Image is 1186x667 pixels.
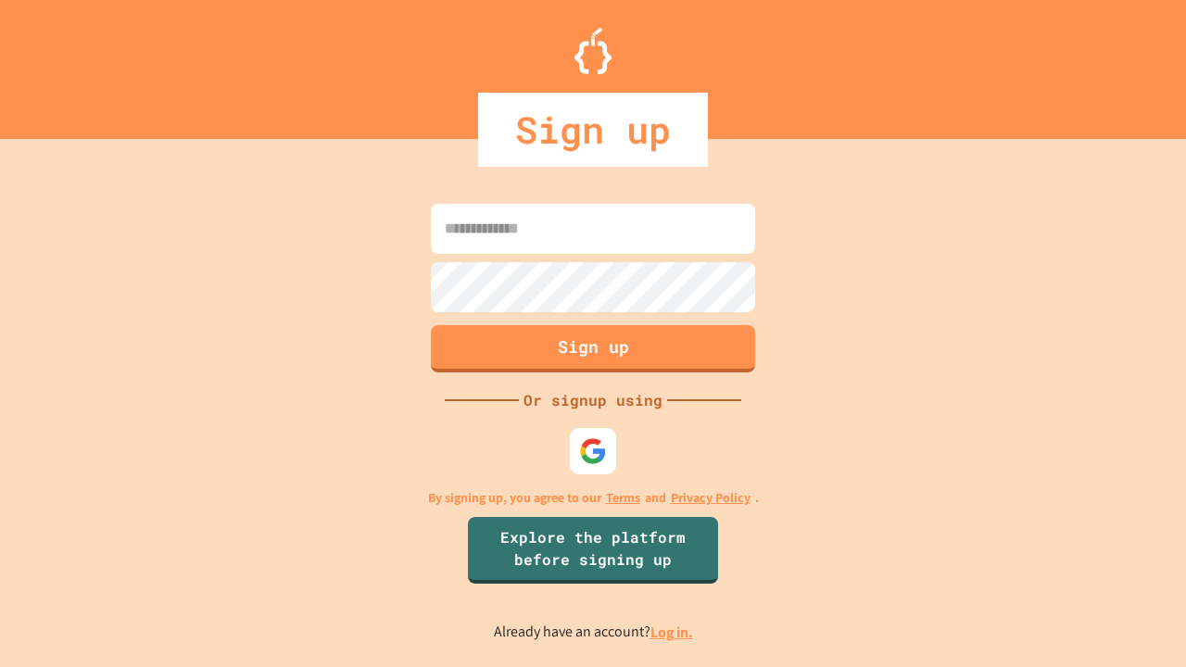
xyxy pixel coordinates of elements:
[431,325,755,372] button: Sign up
[494,621,693,644] p: Already have an account?
[606,488,640,508] a: Terms
[671,488,751,508] a: Privacy Policy
[574,28,612,74] img: Logo.svg
[650,623,693,642] a: Log in.
[428,488,759,508] p: By signing up, you agree to our and .
[1032,512,1167,591] iframe: chat widget
[519,389,667,411] div: Or signup using
[579,437,607,465] img: google-icon.svg
[1108,593,1167,648] iframe: chat widget
[468,517,718,584] a: Explore the platform before signing up
[478,93,708,167] div: Sign up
